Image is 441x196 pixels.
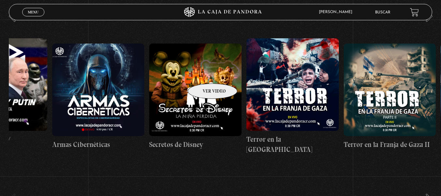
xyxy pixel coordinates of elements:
[421,10,433,22] button: Next
[344,27,436,166] a: Terror en la Franja de Gaza II
[344,139,436,150] h4: Terror en la Franja de Gaza II
[246,134,339,155] h4: Terror en la [GEOGRAPHIC_DATA]
[246,27,339,166] a: Terror en la [GEOGRAPHIC_DATA]
[52,27,145,166] a: Armas Cibernéticas
[149,139,242,150] h4: Secretos de Disney
[28,10,39,14] span: Menu
[316,10,359,14] span: [PERSON_NAME]
[410,8,419,16] a: View your shopping cart
[25,16,41,20] span: Cerrar
[149,27,242,166] a: Secretos de Disney
[375,10,390,14] a: Buscar
[52,139,145,150] h4: Armas Cibernéticas
[9,10,20,22] button: Previous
